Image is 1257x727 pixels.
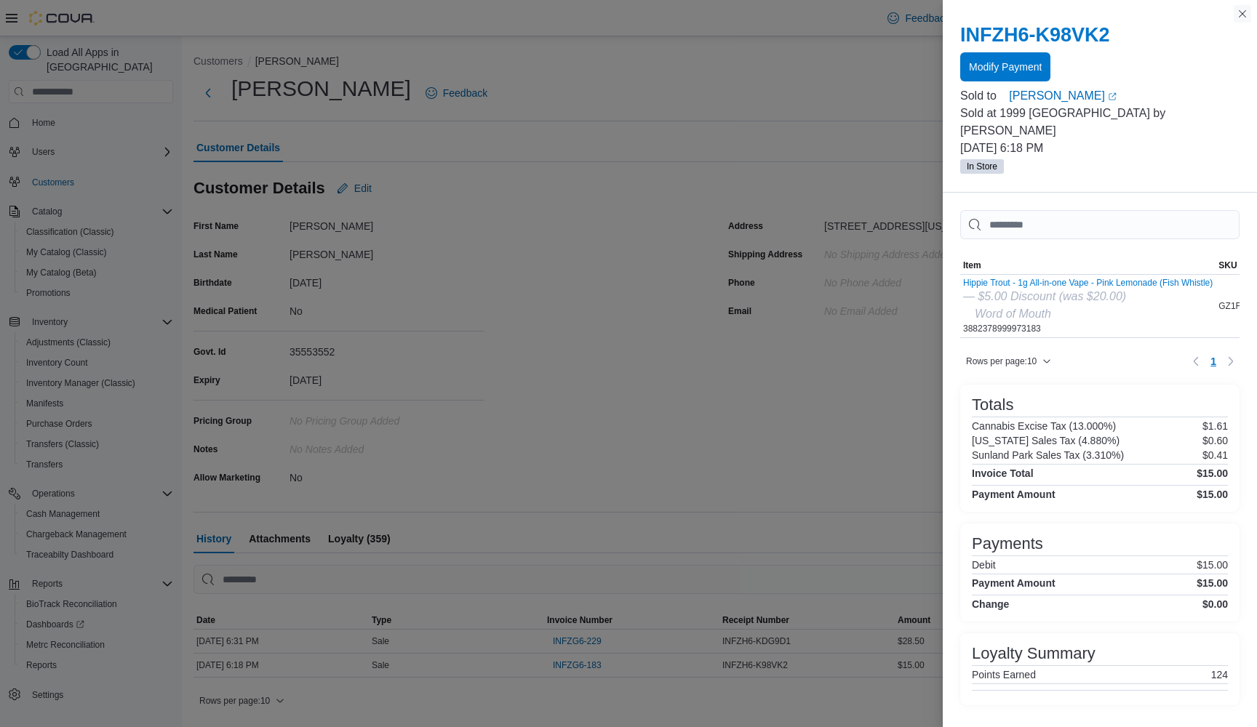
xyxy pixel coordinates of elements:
[963,278,1213,288] button: Hippie Trout - 1g All-in-one Vape - Pink Lemonade (Fish Whistle)
[975,308,1051,320] i: Word of Mouth
[1218,260,1237,271] span: SKU
[1197,577,1228,589] h4: $15.00
[966,356,1037,367] span: Rows per page : 10
[1202,449,1228,461] p: $0.41
[972,559,996,571] h6: Debit
[1202,420,1228,432] p: $1.61
[1202,598,1228,610] h4: $0.00
[960,353,1057,370] button: Rows per page:10
[1009,87,1240,105] a: [PERSON_NAME]External link
[1187,353,1205,370] button: Previous page
[1205,350,1222,373] button: Page 1 of 1
[972,396,1013,414] h3: Totals
[1211,669,1228,680] p: 124
[967,160,997,173] span: In Store
[960,23,1240,47] h2: INFZH6-K98VK2
[1210,354,1216,369] span: 1
[1234,5,1251,23] button: Close this dialog
[1197,559,1228,571] p: $15.00
[972,449,1124,461] h6: Sunland Park Sales Tax (3.310%)
[1108,92,1117,101] svg: External link
[1222,353,1240,370] button: Next page
[1202,435,1228,446] p: $0.60
[960,52,1050,81] button: Modify Payment
[960,257,1216,274] button: Item
[963,260,981,271] span: Item
[1205,350,1222,373] ul: Pagination for table: MemoryTable from EuiInMemoryTable
[1197,467,1228,479] h4: $15.00
[972,489,1056,500] h4: Payment Amount
[972,645,1096,662] h3: Loyalty Summary
[1197,489,1228,500] h4: $15.00
[972,535,1043,553] h3: Payments
[963,278,1213,334] div: 3882378999973183
[972,669,1036,680] h6: Points Earned
[972,467,1034,479] h4: Invoice Total
[972,435,1120,446] h6: [US_STATE] Sales Tax (4.880%)
[963,288,1213,305] div: — $5.00 Discount (was $20.00)
[969,60,1042,74] span: Modify Payment
[960,210,1240,239] input: This is a search bar. As you type, the results lower in the page will automatically filter.
[960,105,1240,140] p: Sold at 1999 [GEOGRAPHIC_DATA] by [PERSON_NAME]
[972,598,1009,610] h4: Change
[960,140,1240,157] p: [DATE] 6:18 PM
[972,420,1116,432] h6: Cannabis Excise Tax (13.000%)
[960,87,1006,105] div: Sold to
[1187,350,1240,373] nav: Pagination for table: MemoryTable from EuiInMemoryTable
[972,577,1056,589] h4: Payment Amount
[960,159,1004,174] span: In Store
